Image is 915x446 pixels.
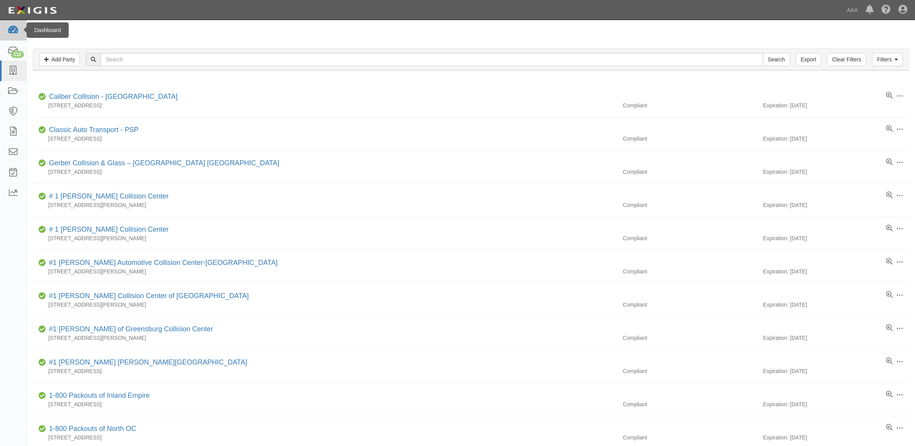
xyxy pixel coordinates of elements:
[886,125,893,133] a: View results summary
[886,92,893,100] a: View results summary
[886,391,893,399] a: View results summary
[49,226,169,233] a: # 1 [PERSON_NAME] Collision Center
[763,168,910,176] div: Expiration: [DATE]
[617,334,763,342] div: Compliant
[886,225,893,232] a: View results summary
[886,192,893,199] a: View results summary
[617,400,763,408] div: Compliant
[617,367,763,375] div: Compliant
[39,53,80,66] a: Add Party
[49,292,249,300] a: #1 [PERSON_NAME] Collision Center of [GEOGRAPHIC_DATA]
[39,360,46,365] i: Compliant
[617,168,763,176] div: Compliant
[39,127,46,133] i: Compliant
[46,258,278,268] div: #1 Cochran Automotive Collision Center-Monroeville
[46,358,247,368] div: #1 Cochran Robinson Township
[49,259,278,266] a: #1 [PERSON_NAME] Automotive Collision Center-[GEOGRAPHIC_DATA]
[617,434,763,441] div: Compliant
[46,158,279,168] div: Gerber Collision & Glass – Houston Brighton
[33,29,909,39] h1: Parties
[49,358,247,366] a: #1 [PERSON_NAME] [PERSON_NAME][GEOGRAPHIC_DATA]
[33,135,617,142] div: [STREET_ADDRESS]
[46,324,213,334] div: #1 Cochran of Greensburg Collision Center
[763,102,910,109] div: Expiration: [DATE]
[33,367,617,375] div: [STREET_ADDRESS]
[763,301,910,309] div: Expiration: [DATE]
[886,424,893,432] a: View results summary
[33,168,617,176] div: [STREET_ADDRESS]
[46,291,249,301] div: #1 Cochran Collision Center of Greensburg
[39,94,46,100] i: Compliant
[763,367,910,375] div: Expiration: [DATE]
[886,291,893,299] a: View results summary
[843,2,862,18] a: AAA
[33,201,617,209] div: [STREET_ADDRESS][PERSON_NAME]
[763,268,910,275] div: Expiration: [DATE]
[39,260,46,266] i: Compliant
[763,53,790,66] input: Search
[49,159,279,167] a: Gerber Collision & Glass – [GEOGRAPHIC_DATA] [GEOGRAPHIC_DATA]
[617,135,763,142] div: Compliant
[39,327,46,332] i: Compliant
[11,51,24,58] div: 112
[33,234,617,242] div: [STREET_ADDRESS][PERSON_NAME]
[39,194,46,199] i: Compliant
[763,135,910,142] div: Expiration: [DATE]
[49,192,169,200] a: # 1 [PERSON_NAME] Collision Center
[39,393,46,399] i: Compliant
[39,161,46,166] i: Compliant
[49,425,136,432] a: 1-800 Packouts of North OC
[46,192,169,202] div: # 1 Cochran Collision Center
[49,126,139,134] a: Classic Auto Transport - PSP
[49,392,150,399] a: 1-800 Packouts of Inland Empire
[49,325,213,333] a: #1 [PERSON_NAME] of Greensburg Collision Center
[33,102,617,109] div: [STREET_ADDRESS]
[33,301,617,309] div: [STREET_ADDRESS][PERSON_NAME]
[796,53,821,66] a: Export
[763,234,910,242] div: Expiration: [DATE]
[886,324,893,332] a: View results summary
[6,3,59,17] img: logo-5460c22ac91f19d4615b14bd174203de0afe785f0fc80cf4dbbc73dc1793850b.png
[827,53,866,66] a: Clear Filters
[881,5,891,15] i: Help Center - Complianz
[886,258,893,266] a: View results summary
[33,434,617,441] div: [STREET_ADDRESS]
[617,301,763,309] div: Compliant
[46,424,136,434] div: 1-800 Packouts of North OC
[33,400,617,408] div: [STREET_ADDRESS]
[886,158,893,166] a: View results summary
[617,201,763,209] div: Compliant
[49,93,178,100] a: Caliber Collision - [GEOGRAPHIC_DATA]
[872,53,903,66] a: Filters
[886,358,893,365] a: View results summary
[33,268,617,275] div: [STREET_ADDRESS][PERSON_NAME]
[46,225,169,235] div: # 1 Cochran Collision Center
[763,434,910,441] div: Expiration: [DATE]
[39,426,46,432] i: Compliant
[763,400,910,408] div: Expiration: [DATE]
[763,201,910,209] div: Expiration: [DATE]
[39,293,46,299] i: Compliant
[617,102,763,109] div: Compliant
[617,234,763,242] div: Compliant
[39,227,46,232] i: Compliant
[617,268,763,275] div: Compliant
[101,53,763,66] input: Search
[763,334,910,342] div: Expiration: [DATE]
[33,334,617,342] div: [STREET_ADDRESS][PERSON_NAME]
[46,92,178,102] div: Caliber Collision - Gainesville
[46,391,150,401] div: 1-800 Packouts of Inland Empire
[46,125,139,135] div: Classic Auto Transport - PSP
[27,22,69,38] div: Dashboard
